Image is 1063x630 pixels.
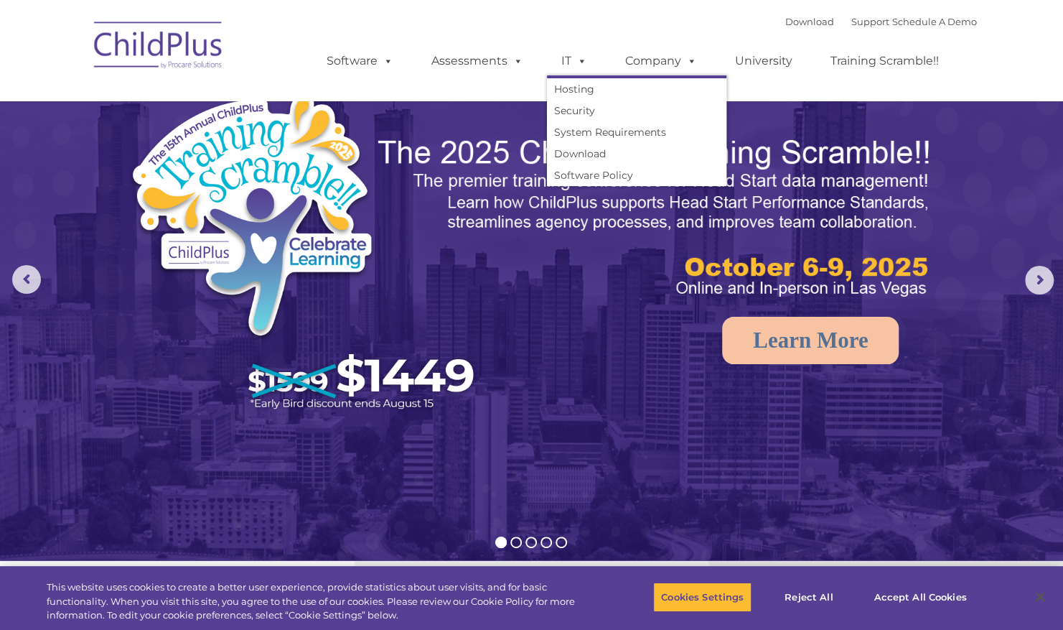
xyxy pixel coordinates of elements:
[547,100,726,121] a: Security
[721,47,807,75] a: University
[611,47,711,75] a: Company
[47,580,585,623] div: This website uses cookies to create a better user experience, provide statistics about user visit...
[866,582,974,612] button: Accept All Cookies
[547,165,726,186] a: Software Policy
[722,317,899,364] a: Learn More
[816,47,953,75] a: Training Scramble!!
[547,78,726,100] a: Hosting
[547,143,726,165] a: Download
[312,47,408,75] a: Software
[417,47,538,75] a: Assessments
[851,16,889,27] a: Support
[785,16,834,27] a: Download
[200,95,243,106] span: Last name
[200,154,261,165] span: Phone number
[785,16,977,27] font: |
[1024,581,1056,613] button: Close
[892,16,977,27] a: Schedule A Demo
[653,582,751,612] button: Cookies Settings
[547,47,601,75] a: IT
[764,582,853,612] button: Reject All
[547,121,726,143] a: System Requirements
[87,11,230,83] img: ChildPlus by Procare Solutions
